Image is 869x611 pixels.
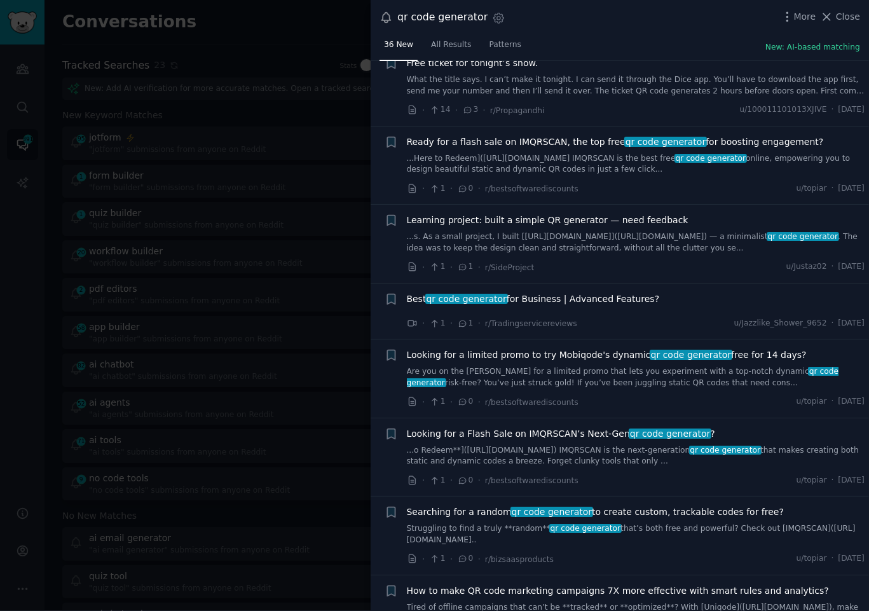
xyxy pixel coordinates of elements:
span: 14 [429,104,450,116]
span: More [794,10,816,24]
span: · [478,182,481,195]
span: · [450,553,453,566]
span: · [478,553,481,566]
span: u/Justaz02 [786,261,827,273]
span: r/bestsoftwarediscounts [485,476,578,485]
span: · [450,317,453,330]
a: Ready for a flash sale on IMQRSCAN, the top freeqr code generatorfor boosting engagement? [407,135,824,149]
span: u/topiar [797,553,827,565]
span: r/SideProject [485,263,535,272]
a: ...Here to Redeem]([URL][DOMAIN_NAME] IMQRSCAN is the best freeqr code generatoronline, empowerin... [407,153,865,175]
span: Close [836,10,860,24]
a: Free ticket for tonight’s show. [407,57,538,70]
span: u/topiar [797,183,827,195]
span: [DATE] [838,396,865,408]
span: Best for Business | Advanced Features? [407,292,660,306]
button: More [781,10,816,24]
span: Looking for a Flash Sale on IMQRSCAN’s Next-Gen ? [407,427,715,441]
span: 1 [429,261,445,273]
span: · [831,318,834,329]
span: · [478,395,481,409]
span: · [422,395,425,409]
span: u/topiar [797,475,827,486]
span: · [831,104,834,116]
a: What the title says. I can’t make it tonight. I can send it through the Dice app. You’ll have to ... [407,74,865,97]
span: qr code generator [674,154,747,163]
span: · [478,474,481,487]
span: · [478,261,481,274]
span: Looking for a limited promo to try Mobiqode's dynamic free for 14 days? [407,348,807,362]
a: Are you on the [PERSON_NAME] for a limited promo that lets you experiment with a top-notch dynami... [407,366,865,388]
span: r/bestsoftwarediscounts [485,398,578,407]
span: [DATE] [838,318,865,329]
span: · [450,395,453,409]
span: r/bestsoftwarediscounts [485,184,578,193]
span: u/Jazzlike_Shower_9652 [734,318,827,329]
span: qr code generator [549,524,622,533]
span: qr code generator [510,507,593,517]
a: Patterns [485,35,526,61]
button: Close [820,10,860,24]
span: qr code generator [650,350,732,360]
span: 1 [429,183,445,195]
a: Looking for a Flash Sale on IMQRSCAN’s Next-Genqr code generator? [407,427,715,441]
span: Learning project: built a simple QR generator — need feedback [407,214,688,227]
span: qr code generator [689,446,762,455]
span: r/bizsaasproducts [485,555,554,564]
span: r/Tradingservicereviews [485,319,577,328]
span: Searching for a random to create custom, trackable codes for free? [407,505,784,519]
span: [DATE] [838,261,865,273]
span: All Results [431,39,471,51]
a: ...o Redeem**]([URL][DOMAIN_NAME]) IMQRSCAN is the next-generationqr code generatorthat makes cre... [407,445,865,467]
button: New: AI-based matching [765,42,860,53]
a: Bestqr code generatorfor Business | Advanced Features? [407,292,660,306]
a: Struggling to find a truly **random**qr code generatorthat’s both free and powerful? Check out [I... [407,523,865,546]
span: 3 [462,104,478,116]
span: 0 [457,396,473,408]
span: · [422,182,425,195]
span: 0 [457,475,473,486]
span: Patterns [489,39,521,51]
span: · [831,396,834,408]
a: ...s. As a small project, I built [[URL][DOMAIN_NAME]]([URL][DOMAIN_NAME]) — a minimalistqr code ... [407,231,865,254]
span: qr code generator [425,294,508,304]
span: qr code generator [407,367,839,387]
a: How to make QR code marketing campaigns 7X more effective with smart rules and analytics? [407,584,829,598]
span: 0 [457,183,473,195]
a: 36 New [380,35,418,61]
span: r/Propagandhi [490,106,545,115]
a: All Results [427,35,476,61]
span: [DATE] [838,475,865,486]
span: · [455,104,458,117]
span: 0 [457,553,473,565]
span: · [831,475,834,486]
span: 1 [457,318,473,329]
span: · [422,104,425,117]
span: · [422,474,425,487]
span: [DATE] [838,104,865,116]
span: · [422,317,425,330]
a: Looking for a limited promo to try Mobiqode's dynamicqr code generatorfree for 14 days? [407,348,807,362]
span: [DATE] [838,183,865,195]
span: [DATE] [838,553,865,565]
span: · [450,474,453,487]
span: qr code generator [629,429,711,439]
span: · [422,553,425,566]
span: · [450,261,453,274]
span: · [831,261,834,273]
span: · [482,104,485,117]
span: qr code generator [624,137,707,147]
span: 36 New [384,39,413,51]
span: 1 [429,396,445,408]
a: Searching for a randomqr code generatorto create custom, trackable codes for free? [407,505,784,519]
div: qr code generator [397,10,488,25]
span: · [450,182,453,195]
span: qr code generator [767,232,839,241]
span: · [422,261,425,274]
span: 1 [429,318,445,329]
span: · [831,553,834,565]
span: 1 [457,261,473,273]
span: u/100011101013XJIVE [740,104,827,116]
